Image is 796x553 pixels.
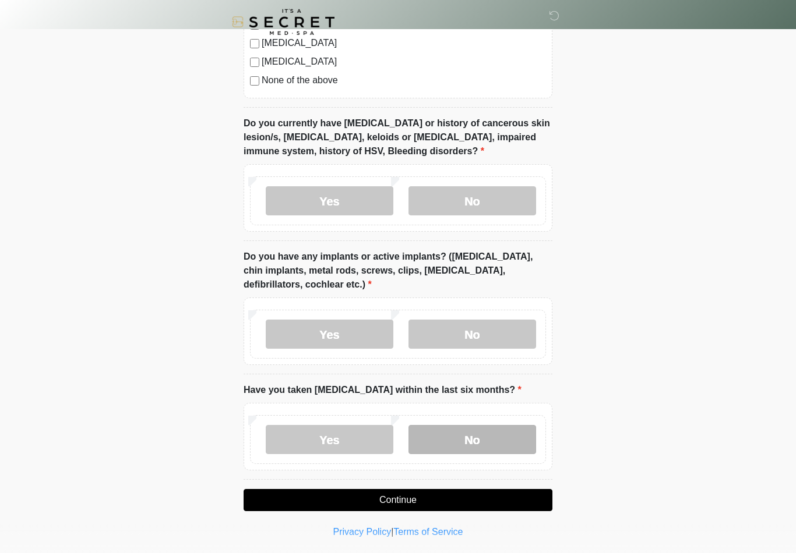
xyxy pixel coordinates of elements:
[408,186,536,215] label: No
[408,425,536,454] label: No
[262,55,546,69] label: [MEDICAL_DATA]
[250,58,259,67] input: [MEDICAL_DATA]
[232,9,334,35] img: It's A Secret Med Spa Logo
[244,383,522,397] label: Have you taken [MEDICAL_DATA] within the last six months?
[244,250,552,292] label: Do you have any implants or active implants? ([MEDICAL_DATA], chin implants, metal rods, screws, ...
[391,527,393,537] a: |
[408,320,536,349] label: No
[244,116,552,158] label: Do you currently have [MEDICAL_DATA] or history of cancerous skin lesion/s, [MEDICAL_DATA], keloi...
[266,425,393,454] label: Yes
[266,320,393,349] label: Yes
[250,39,259,48] input: [MEDICAL_DATA]
[244,489,552,511] button: Continue
[266,186,393,215] label: Yes
[333,527,392,537] a: Privacy Policy
[262,73,546,87] label: None of the above
[393,527,463,537] a: Terms of Service
[250,76,259,86] input: None of the above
